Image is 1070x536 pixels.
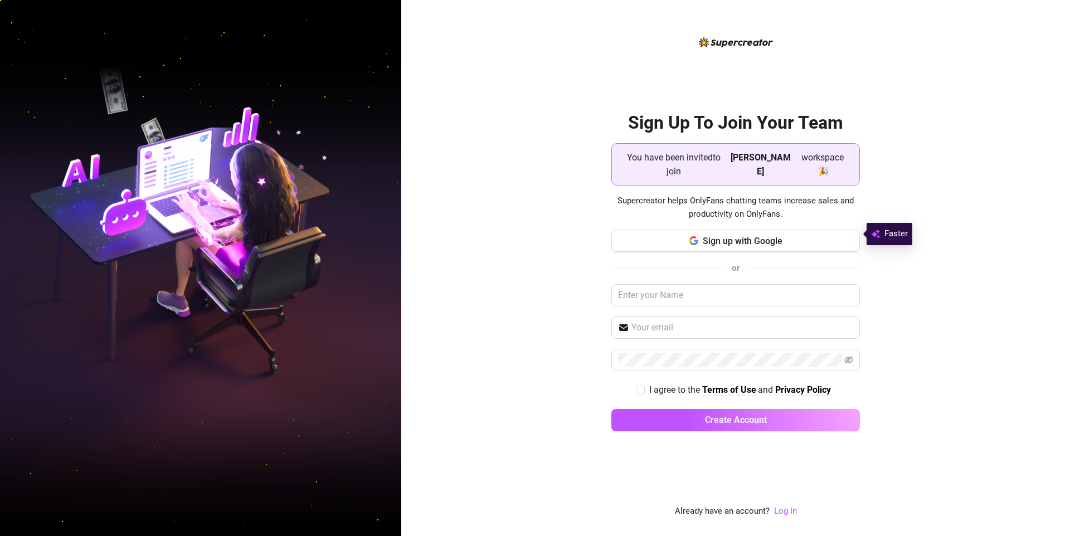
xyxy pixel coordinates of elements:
[844,355,853,364] span: eye-invisible
[611,194,860,221] span: Supercreator helps OnlyFans chatting teams increase sales and productivity on OnlyFans.
[699,37,773,47] img: logo-BBDzfeDw.svg
[649,384,702,395] span: I agree to the
[774,506,797,516] a: Log In
[631,321,853,334] input: Your email
[775,384,831,396] a: Privacy Policy
[611,284,860,306] input: Enter your Name
[611,409,860,431] button: Create Account
[775,384,831,395] strong: Privacy Policy
[731,152,791,177] strong: [PERSON_NAME]
[702,384,756,395] strong: Terms of Use
[702,384,756,396] a: Terms of Use
[611,230,860,252] button: Sign up with Google
[884,227,908,241] span: Faster
[611,111,860,134] h2: Sign Up To Join Your Team
[703,236,782,246] span: Sign up with Google
[871,227,880,241] img: svg%3e
[675,505,770,518] span: Already have an account?
[758,384,775,395] span: and
[732,263,740,273] span: or
[621,150,726,178] span: You have been invited to join
[795,150,850,178] span: workspace 🎉
[705,415,767,425] span: Create Account
[774,505,797,518] a: Log In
